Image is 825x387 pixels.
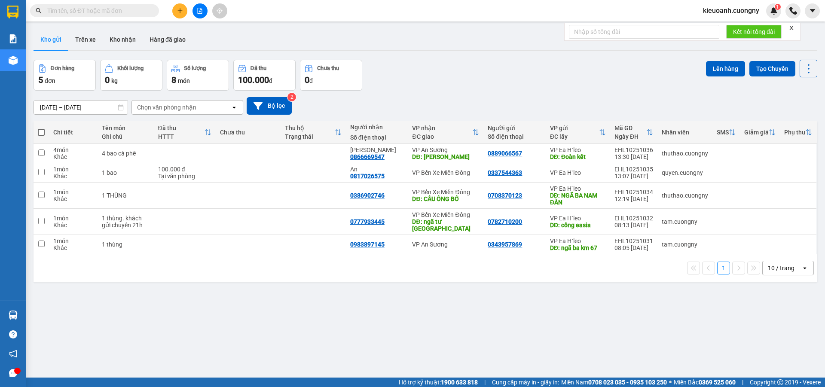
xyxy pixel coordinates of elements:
[614,244,653,251] div: 08:05 [DATE]
[177,8,183,14] span: plus
[350,124,404,131] div: Người nhận
[492,378,559,387] span: Cung cấp máy in - giấy in:
[9,369,17,377] span: message
[550,192,606,206] div: DĐ: NGÃ BA NAM ĐÀN
[53,166,93,173] div: 1 món
[7,6,18,18] img: logo-vxr
[34,60,96,91] button: Đơn hàng5đơn
[247,97,292,115] button: Bộ lọc
[350,192,385,199] div: 0386902746
[550,215,606,222] div: VP Ea H`leo
[550,244,606,251] div: DĐ: ngã ba km 67
[770,7,778,15] img: icon-new-feature
[53,129,93,136] div: Chi tiết
[350,166,404,173] div: An
[412,211,479,218] div: VP Bến Xe Miền Đông
[749,61,795,76] button: Tạo Chuyến
[488,241,522,248] div: 0343957869
[171,75,176,85] span: 8
[285,133,334,140] div: Trạng thái
[662,192,708,199] div: thuthao.cuongny
[350,218,385,225] div: 0777933445
[614,166,653,173] div: EHL10251035
[350,134,404,141] div: Số điện thoại
[740,121,780,144] th: Toggle SortBy
[285,125,334,131] div: Thu hộ
[350,153,385,160] div: 0866669547
[238,75,269,85] span: 100.000
[117,65,144,71] div: Khối lượng
[158,125,205,131] div: Đã thu
[805,3,820,18] button: caret-down
[662,218,708,225] div: tam.cuongny
[34,101,128,114] input: Select a date range.
[546,121,610,144] th: Toggle SortBy
[105,75,110,85] span: 0
[102,150,150,157] div: 4 bao cà phê
[317,65,339,71] div: Chưa thu
[744,129,769,136] div: Giảm giá
[53,215,93,222] div: 1 món
[488,192,522,199] div: 0708370123
[488,218,522,225] div: 0782710200
[412,195,479,202] div: DĐ: CẦU ÔNG BỐ
[184,65,206,71] div: Số lượng
[488,169,522,176] div: 0337544363
[51,65,74,71] div: Đơn hàng
[102,241,150,248] div: 1 thùng
[712,121,740,144] th: Toggle SortBy
[251,65,266,71] div: Đã thu
[9,330,17,338] span: question-circle
[9,311,18,320] img: warehouse-icon
[412,218,479,232] div: DĐ: ngã tư chợ đình
[610,121,657,144] th: Toggle SortBy
[788,25,794,31] span: close
[103,29,143,50] button: Kho nhận
[588,379,667,386] strong: 0708 023 035 - 0935 103 250
[484,378,486,387] span: |
[614,153,653,160] div: 13:30 [DATE]
[550,133,599,140] div: ĐC lấy
[699,379,736,386] strong: 0369 525 060
[809,7,816,15] span: caret-down
[441,379,478,386] strong: 1900 633 818
[53,153,93,160] div: Khác
[789,7,797,15] img: phone-icon
[801,265,808,271] svg: open
[350,146,404,153] div: Lưu
[669,381,672,384] span: ⚪️
[154,121,216,144] th: Toggle SortBy
[696,5,766,16] span: kieuoanh.cuongny
[412,189,479,195] div: VP Bến Xe Miền Đông
[305,75,309,85] span: 0
[281,121,345,144] th: Toggle SortBy
[350,173,385,180] div: 0817026575
[399,378,478,387] span: Hỗ trợ kỹ thuật:
[231,104,238,111] svg: open
[614,125,646,131] div: Mã GD
[158,173,212,180] div: Tại văn phòng
[102,192,150,199] div: 1 THÙNG
[614,146,653,153] div: EHL10251036
[550,153,606,160] div: DĐ: Đoàn kết
[167,60,229,91] button: Số lượng8món
[102,215,150,229] div: 1 thùng. khách gửi chuyến 21h
[102,133,150,140] div: Ghi chú
[34,29,68,50] button: Kho gửi
[220,129,276,136] div: Chưa thu
[717,262,730,274] button: 1
[53,189,93,195] div: 1 món
[733,27,775,37] span: Kết nối tổng đài
[68,29,103,50] button: Trên xe
[45,77,55,84] span: đơn
[9,56,18,65] img: warehouse-icon
[726,25,782,39] button: Kết nối tổng đài
[614,222,653,229] div: 08:13 [DATE]
[614,195,653,202] div: 12:19 [DATE]
[212,3,227,18] button: aim
[550,238,606,244] div: VP Ea H`leo
[550,185,606,192] div: VP Ea H`leo
[412,133,472,140] div: ĐC giao
[408,121,483,144] th: Toggle SortBy
[53,195,93,202] div: Khác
